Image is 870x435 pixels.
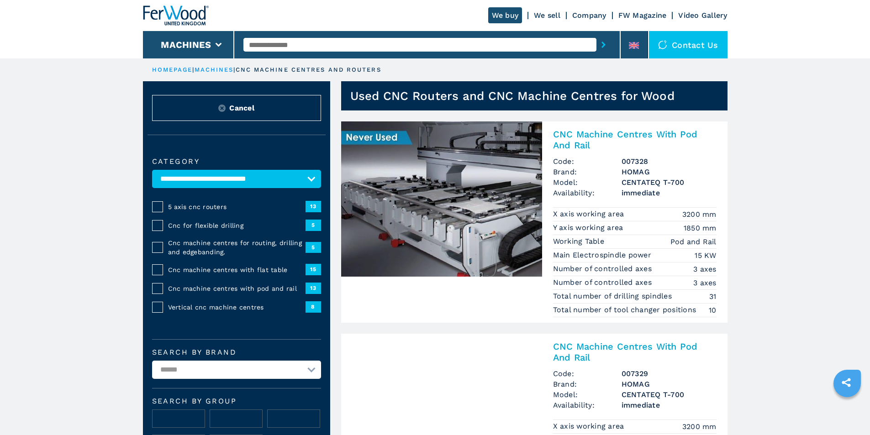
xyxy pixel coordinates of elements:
[306,242,321,253] span: 5
[622,389,717,400] h3: CENTATEQ T-700
[306,264,321,275] span: 15
[553,400,622,410] span: Availability:
[553,129,717,151] h2: CNC Machine Centres With Pod And Rail
[218,105,226,112] img: Reset
[168,265,306,274] span: Cnc machine centres with flat table
[572,11,606,20] a: Company
[553,291,675,301] p: Total number of drilling spindles
[622,167,717,177] h3: HOMAG
[143,5,209,26] img: Ferwood
[553,156,622,167] span: Code:
[709,291,717,302] em: 31
[168,238,306,257] span: Cnc machine centres for routing, drilling and edgebanding.
[488,7,522,23] a: We buy
[622,368,717,379] h3: 007329
[622,156,717,167] h3: 007328
[233,66,235,73] span: |
[168,303,306,312] span: Vertical cnc machine centres
[553,167,622,177] span: Brand:
[553,177,622,188] span: Model:
[553,368,622,379] span: Code:
[553,379,622,389] span: Brand:
[152,158,321,165] label: Category
[670,236,717,247] em: Pod and Rail
[152,95,321,121] button: ResetCancel
[658,40,667,49] img: Contact us
[695,250,716,261] em: 15 KW
[553,209,627,219] p: X axis working area
[831,394,863,428] iframe: Chat
[350,89,675,103] h1: Used CNC Routers and CNC Machine Centres for Wood
[168,202,306,211] span: 5 axis cnc routers
[596,34,611,55] button: submit-button
[306,201,321,212] span: 13
[306,283,321,293] span: 13
[553,341,717,363] h2: CNC Machine Centres With Pod And Rail
[192,66,194,73] span: |
[682,209,717,220] em: 3200 mm
[682,421,717,432] em: 3200 mm
[341,121,728,323] a: CNC Machine Centres With Pod And Rail HOMAG CENTATEQ T-700CNC Machine Centres With Pod And RailCo...
[709,305,717,315] em: 10
[306,220,321,231] span: 5
[649,31,728,58] div: Contact us
[236,66,381,74] p: cnc machine centres and routers
[553,223,626,233] p: Y axis working area
[195,66,234,73] a: machines
[553,236,607,246] p: Working Table
[534,11,560,20] a: We sell
[622,400,717,410] span: immediate
[553,278,654,288] p: Number of controlled axes
[341,121,542,277] img: CNC Machine Centres With Pod And Rail HOMAG CENTATEQ T-700
[553,264,654,274] p: Number of controlled axes
[553,188,622,198] span: Availability:
[678,11,727,20] a: Video Gallery
[622,379,717,389] h3: HOMAG
[622,177,717,188] h3: CENTATEQ T-700
[693,278,717,288] em: 3 axes
[622,188,717,198] span: immediate
[553,305,699,315] p: Total number of tool changer positions
[553,421,627,431] p: X axis working area
[152,66,193,73] a: HOMEPAGE
[161,39,211,50] button: Machines
[306,301,321,312] span: 8
[684,223,717,233] em: 1850 mm
[152,398,321,405] span: Search by group
[835,371,858,394] a: sharethis
[618,11,667,20] a: FW Magazine
[693,264,717,274] em: 3 axes
[168,221,306,230] span: Cnc for flexible drilling
[152,349,321,356] label: Search by brand
[229,103,254,113] span: Cancel
[168,284,306,293] span: Cnc machine centres with pod and rail
[553,250,654,260] p: Main Electrospindle power
[553,389,622,400] span: Model:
